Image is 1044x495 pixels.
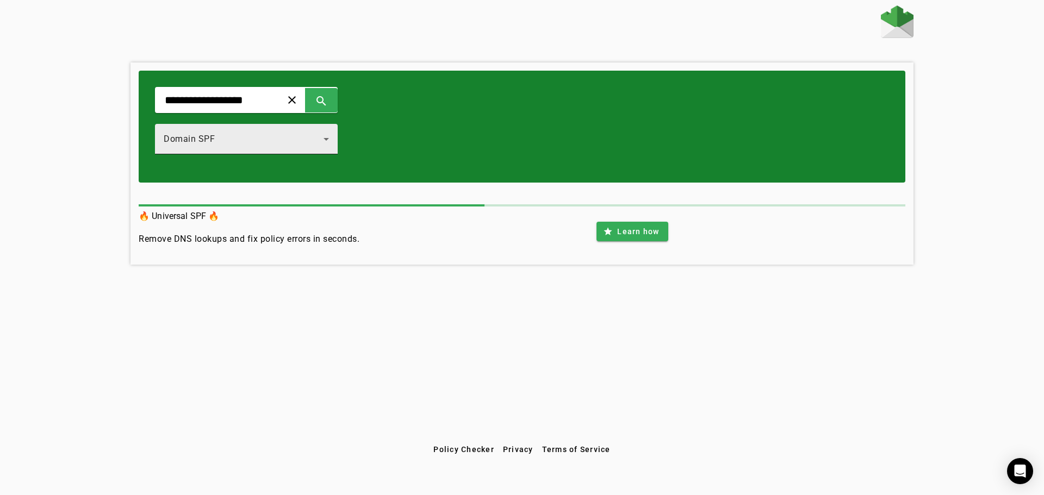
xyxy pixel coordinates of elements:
a: Home [881,5,913,41]
button: Privacy [499,440,538,459]
span: Terms of Service [542,445,611,454]
div: Open Intercom Messenger [1007,458,1033,484]
h4: Remove DNS lookups and fix policy errors in seconds. [139,233,359,246]
button: Policy Checker [429,440,499,459]
img: Fraudmarc Logo [881,5,913,38]
button: Learn how [596,222,668,241]
span: Privacy [503,445,533,454]
h3: 🔥 Universal SPF 🔥 [139,209,359,224]
span: Domain SPF [164,134,215,144]
span: Policy Checker [433,445,494,454]
button: Terms of Service [538,440,615,459]
span: Learn how [617,226,659,237]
